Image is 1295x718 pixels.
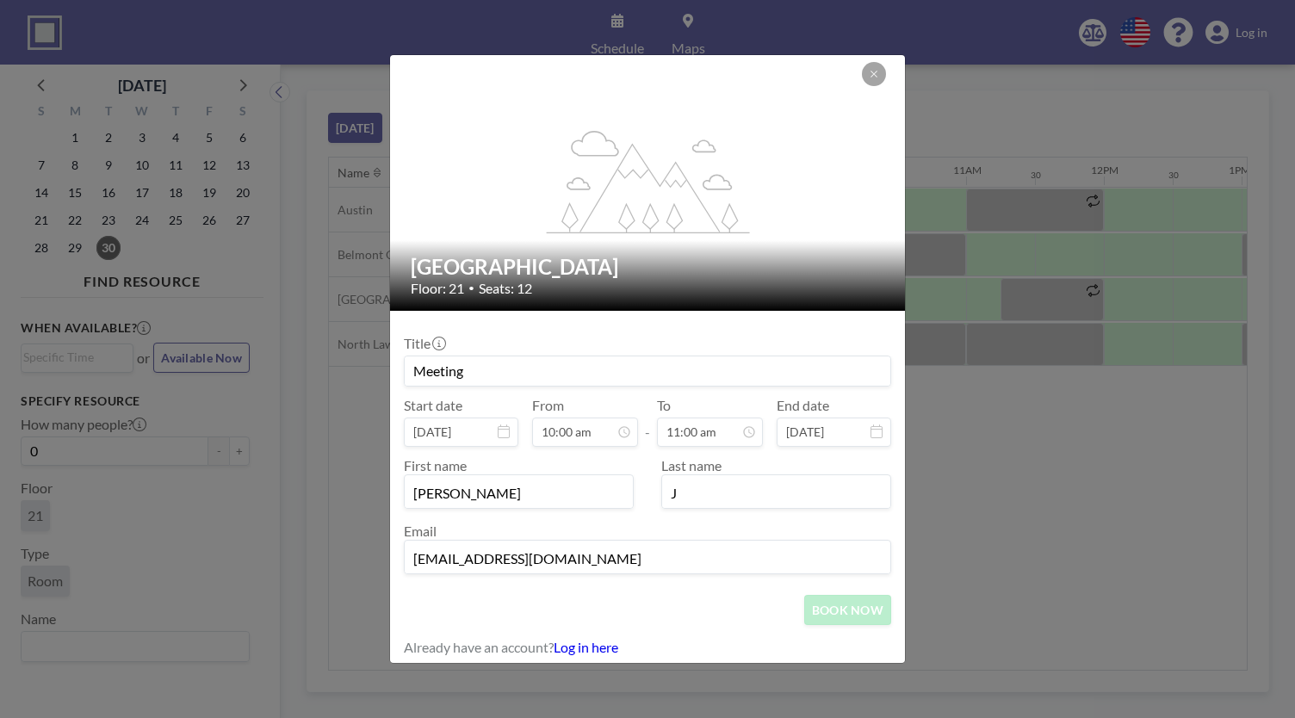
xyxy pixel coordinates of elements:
input: Guest reservation [405,356,890,386]
span: Already have an account? [404,639,554,656]
a: Log in here [554,639,618,655]
span: Seats: 12 [479,280,532,297]
input: First name [405,479,633,508]
label: End date [777,397,829,414]
input: Last name [662,479,890,508]
span: • [468,282,474,294]
button: BOOK NOW [804,595,891,625]
label: From [532,397,564,414]
h2: [GEOGRAPHIC_DATA] [411,254,886,280]
label: To [657,397,671,414]
span: - [645,403,650,441]
g: flex-grow: 1.2; [547,129,750,232]
label: First name [404,457,467,474]
span: Floor: 21 [411,280,464,297]
label: Email [404,523,437,539]
input: Email [405,544,890,573]
label: Start date [404,397,462,414]
label: Title [404,335,444,352]
label: Last name [661,457,722,474]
